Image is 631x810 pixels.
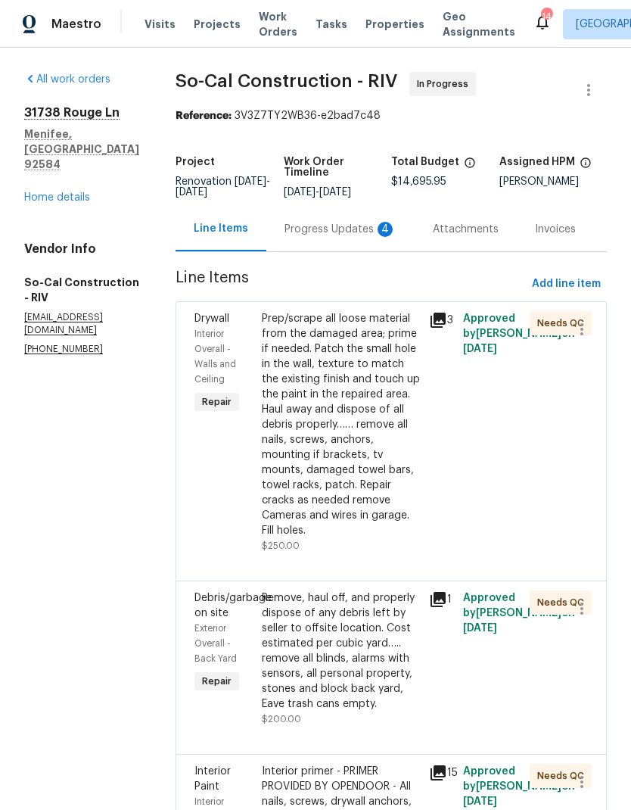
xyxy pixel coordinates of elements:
span: Geo Assignments [443,9,515,39]
span: Repair [196,674,238,689]
span: Add line item [532,275,601,294]
span: - [176,176,270,198]
span: [DATE] [176,187,207,198]
span: Repair [196,394,238,410]
div: Prep/scrape all loose material from the damaged area; prime if needed. Patch the small hole in th... [262,311,421,538]
h5: So-Cal Construction - RIV [24,275,139,305]
span: Exterior Overall - Back Yard [194,624,237,663]
div: Invoices [535,222,576,237]
span: [DATE] [463,623,497,634]
div: [PERSON_NAME] [499,176,608,187]
span: $250.00 [262,541,300,550]
h5: Work Order Timeline [284,157,392,178]
span: Line Items [176,270,526,298]
div: 14 [541,9,552,24]
a: All work orders [24,74,110,85]
button: Add line item [526,270,607,298]
div: Line Items [194,221,248,236]
div: 3 [429,311,453,329]
span: [DATE] [463,796,497,807]
div: 1 [429,590,453,609]
span: Interior Paint [194,766,231,792]
span: Needs QC [537,768,590,784]
div: Remove, haul off, and properly dispose of any debris left by seller to offsite location. Cost est... [262,590,421,712]
span: [DATE] [463,344,497,354]
span: [DATE] [319,187,351,198]
span: Approved by [PERSON_NAME] on [463,313,575,354]
span: - [284,187,351,198]
span: Properties [365,17,424,32]
span: The hpm assigned to this work order. [580,157,592,176]
span: Debris/garbage on site [194,593,272,618]
span: Work Orders [259,9,297,39]
span: Drywall [194,313,229,324]
span: Needs QC [537,316,590,331]
span: Visits [145,17,176,32]
span: $200.00 [262,715,301,724]
span: $14,695.95 [391,176,446,187]
h5: Total Budget [391,157,459,167]
span: [DATE] [235,176,266,187]
span: The total cost of line items that have been proposed by Opendoor. This sum includes line items th... [464,157,476,176]
span: Tasks [315,19,347,30]
span: In Progress [417,76,474,92]
span: Projects [194,17,241,32]
b: Reference: [176,111,232,121]
span: So-Cal Construction - RIV [176,72,397,90]
div: Progress Updates [284,222,396,237]
div: 15 [429,764,453,782]
span: Renovation [176,176,270,198]
div: 4 [378,222,393,237]
span: [DATE] [284,187,315,198]
span: Needs QC [537,595,590,610]
h5: Assigned HPM [499,157,575,167]
h5: Project [176,157,215,167]
span: Approved by [PERSON_NAME] on [463,593,575,634]
span: Approved by [PERSON_NAME] on [463,766,575,807]
a: Home details [24,192,90,203]
h4: Vendor Info [24,241,139,257]
div: 3V3Z7TY2WB36-e2bad7c48 [176,108,607,123]
span: Maestro [51,17,101,32]
span: Interior Overall - Walls and Ceiling [194,329,236,384]
div: Attachments [433,222,499,237]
